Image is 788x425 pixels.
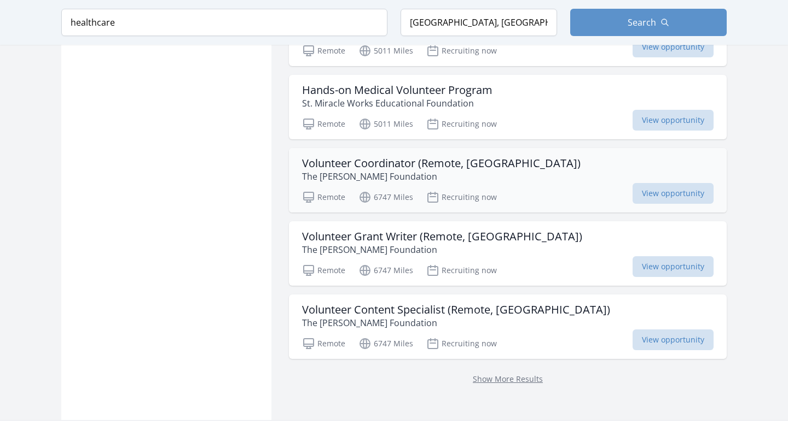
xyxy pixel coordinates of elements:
[289,75,727,139] a: Hands-on Medical Volunteer Program St. Miracle Works Educational Foundation Remote 5011 Miles Rec...
[289,148,727,212] a: Volunteer Coordinator (Remote, [GEOGRAPHIC_DATA]) The [PERSON_NAME] Foundation Remote 6747 Miles ...
[302,191,345,204] p: Remote
[289,221,727,286] a: Volunteer Grant Writer (Remote, [GEOGRAPHIC_DATA]) The [PERSON_NAME] Foundation Remote 6747 Miles...
[302,264,345,277] p: Remote
[358,44,413,57] p: 5011 Miles
[302,316,610,329] p: The [PERSON_NAME] Foundation
[401,9,557,36] input: Location
[358,191,413,204] p: 6747 Miles
[302,44,345,57] p: Remote
[61,9,387,36] input: Keyword
[633,37,714,57] span: View opportunity
[633,183,714,204] span: View opportunity
[302,303,610,316] h3: Volunteer Content Specialist (Remote, [GEOGRAPHIC_DATA])
[302,117,345,131] p: Remote
[628,16,656,29] span: Search
[473,374,543,384] a: Show More Results
[302,230,582,243] h3: Volunteer Grant Writer (Remote, [GEOGRAPHIC_DATA])
[302,157,581,170] h3: Volunteer Coordinator (Remote, [GEOGRAPHIC_DATA])
[633,110,714,131] span: View opportunity
[302,243,582,256] p: The [PERSON_NAME] Foundation
[426,337,497,350] p: Recruiting now
[633,329,714,350] span: View opportunity
[426,191,497,204] p: Recruiting now
[426,264,497,277] p: Recruiting now
[633,256,714,277] span: View opportunity
[302,170,581,183] p: The [PERSON_NAME] Foundation
[358,337,413,350] p: 6747 Miles
[302,337,345,350] p: Remote
[289,294,727,359] a: Volunteer Content Specialist (Remote, [GEOGRAPHIC_DATA]) The [PERSON_NAME] Foundation Remote 6747...
[426,44,497,57] p: Recruiting now
[302,97,493,110] p: St. Miracle Works Educational Foundation
[358,264,413,277] p: 6747 Miles
[302,84,493,97] h3: Hands-on Medical Volunteer Program
[358,117,413,131] p: 5011 Miles
[426,117,497,131] p: Recruiting now
[570,9,727,36] button: Search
